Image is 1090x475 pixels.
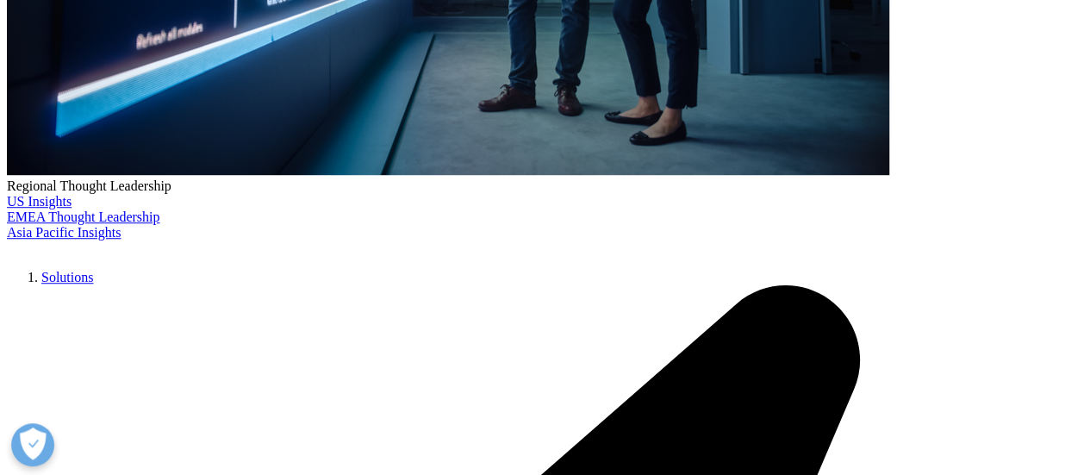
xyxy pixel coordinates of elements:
a: US Insights [7,194,72,209]
a: Asia Pacific Insights [7,225,121,240]
a: EMEA Thought Leadership [7,209,159,224]
a: Solutions [41,270,93,284]
button: Open Preferences [11,423,54,466]
div: Regional Thought Leadership [7,178,1083,194]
